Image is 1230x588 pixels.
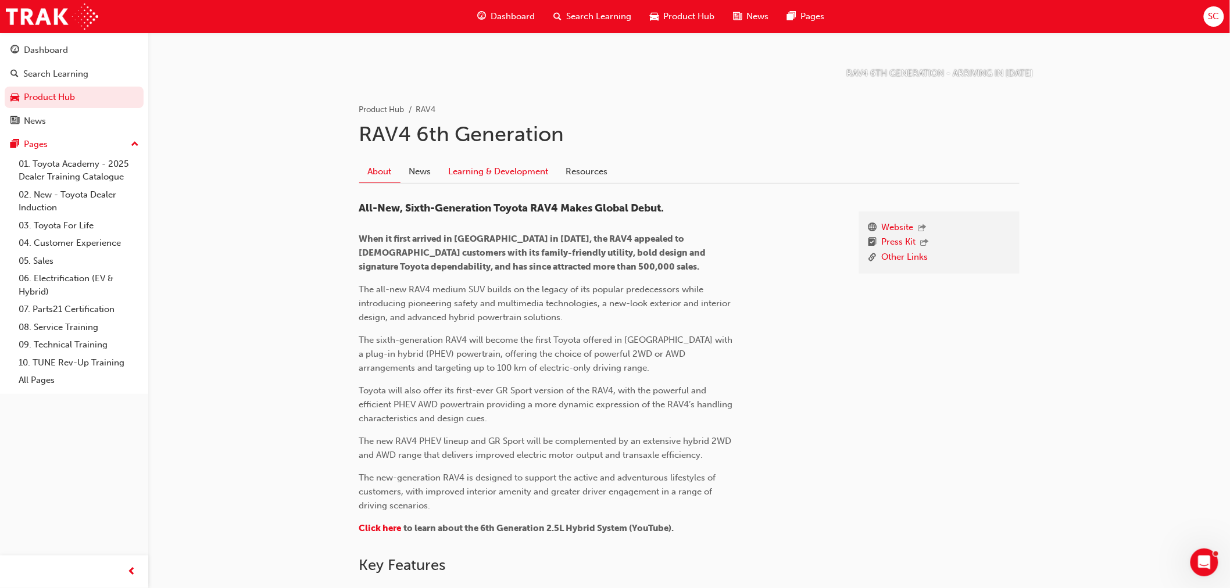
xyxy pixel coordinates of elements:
a: Dashboard [5,40,144,61]
span: search-icon [10,69,19,80]
a: Press Kit [882,235,916,250]
a: About [359,160,401,183]
span: up-icon [131,137,139,152]
img: Trak [6,3,98,30]
a: Website [882,221,914,236]
span: www-icon [868,221,877,236]
a: car-iconProduct Hub [641,5,724,28]
a: Other Links [882,250,928,265]
a: search-iconSearch Learning [545,5,641,28]
a: 06. Electrification (EV & Hybrid) [14,270,144,300]
div: Dashboard [24,44,68,57]
span: The sixth-generation RAV4 will become the first Toyota offered in [GEOGRAPHIC_DATA] with a plug-i... [359,335,735,373]
span: guage-icon [10,45,19,56]
a: pages-iconPages [778,5,834,28]
a: Click here [359,523,402,533]
a: 09. Technical Training [14,336,144,354]
iframe: Intercom live chat [1190,548,1218,576]
a: Resources [557,160,617,182]
a: News [5,110,144,132]
a: 08. Service Training [14,318,144,336]
li: RAV4 [416,103,436,117]
span: Pages [801,10,825,23]
span: Toyota will also offer its first-ever GR Sport version of the RAV4, with the powerful and efficie... [359,385,735,424]
a: news-iconNews [724,5,778,28]
span: outbound-icon [921,238,929,248]
span: Product Hub [664,10,715,23]
span: SC [1208,10,1220,23]
span: prev-icon [128,565,137,579]
span: The all-new RAV4 medium SUV builds on the legacy of its popular predecessors while introducing pi... [359,284,734,322]
a: Product Hub [359,105,405,114]
span: The new-generation RAV4 is designed to support the active and adventurous lifestyles of customers... [359,472,718,511]
a: 04. Customer Experience [14,234,144,252]
a: Search Learning [5,63,144,85]
a: Product Hub [5,87,144,108]
div: Search Learning [23,67,88,81]
span: The new RAV4 PHEV lineup and GR Sport will be complemented by an extensive hybrid 2WD and AWD ran... [359,436,734,460]
a: 05. Sales [14,252,144,270]
span: booktick-icon [868,235,877,250]
span: news-icon [10,116,19,127]
button: DashboardSearch LearningProduct HubNews [5,37,144,134]
a: 10. TUNE Rev-Up Training [14,354,144,372]
div: News [24,114,46,128]
span: When it first arrived in [GEOGRAPHIC_DATA] in [DATE], the RAV4 appealed to [DEMOGRAPHIC_DATA] cus... [359,234,708,272]
span: pages-icon [10,139,19,150]
p: RAV4 6TH GENERATION - ARRIVING IN [DATE] [847,67,1034,80]
span: pages-icon [788,9,796,24]
span: Search Learning [567,10,632,23]
span: to learn about the 6th Generation 2.5L Hybrid System (YouTube). [404,523,674,533]
button: Pages [5,134,144,155]
span: All-New, Sixth-Generation Toyota RAV4 Makes Global Debut. [359,202,664,214]
a: All Pages [14,371,144,389]
span: car-icon [650,9,659,24]
span: outbound-icon [918,224,927,234]
a: 01. Toyota Academy - 2025 Dealer Training Catalogue [14,155,144,186]
h1: RAV4 6th Generation [359,121,1020,147]
a: 07. Parts21 Certification [14,300,144,318]
a: guage-iconDashboard [469,5,545,28]
a: 03. Toyota For Life [14,217,144,235]
span: News [747,10,769,23]
span: link-icon [868,250,877,265]
a: 02. New - Toyota Dealer Induction [14,186,144,217]
span: guage-icon [478,9,487,24]
h2: Key Features [359,556,1020,575]
a: News [401,160,440,182]
button: SC [1204,6,1224,27]
span: news-icon [734,9,742,24]
span: car-icon [10,92,19,103]
a: Learning & Development [440,160,557,182]
span: search-icon [554,9,562,24]
span: Dashboard [491,10,535,23]
div: Pages [24,138,48,151]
